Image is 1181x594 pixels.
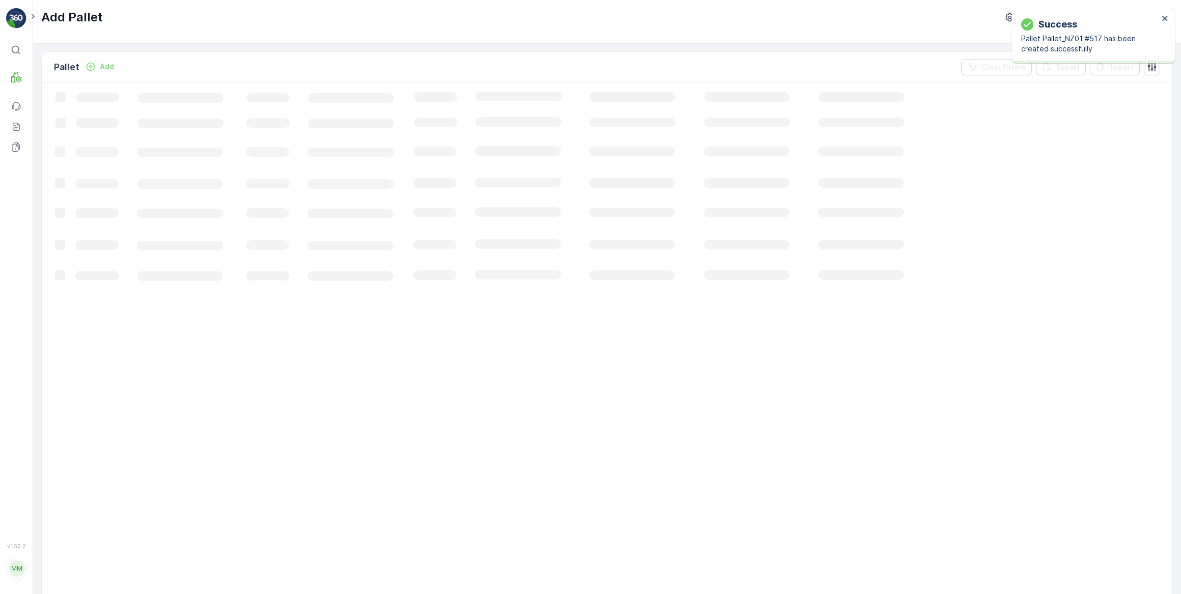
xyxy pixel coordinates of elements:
button: Export [1036,59,1086,75]
p: Pallet [54,60,79,74]
button: Clear Filters [961,59,1032,75]
p: Add [100,62,114,72]
p: Pallet Pallet_NZ01 #517 has been created successfully [1021,34,1159,54]
button: Import [1090,59,1140,75]
p: Clear Filters [981,62,1026,72]
span: v 1.52.2 [6,543,26,549]
p: Export [1056,62,1080,72]
p: Add Pallet [41,9,103,25]
button: close [1162,14,1169,24]
img: logo [6,8,26,29]
p: Success [1038,17,1077,32]
div: MM [9,560,25,577]
button: MM [6,551,26,586]
p: Import [1110,62,1134,72]
button: Add [81,61,118,73]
